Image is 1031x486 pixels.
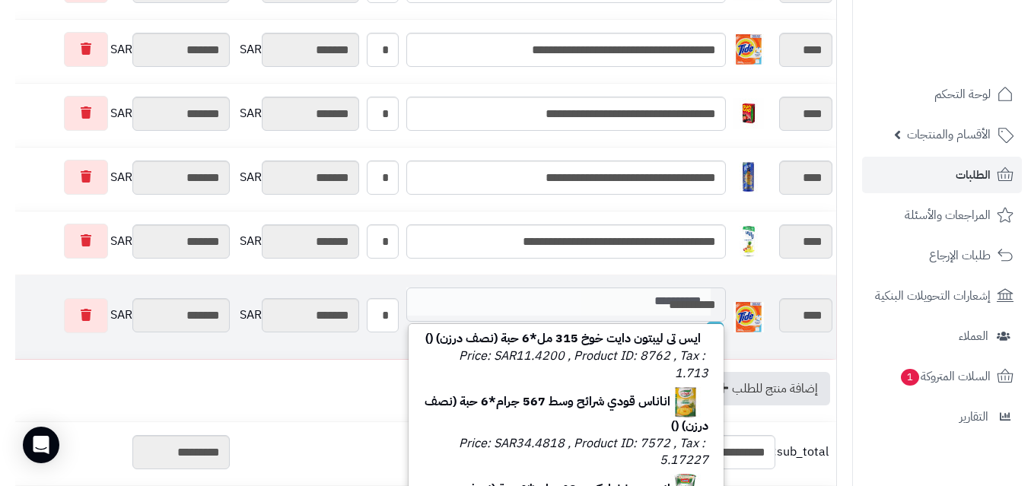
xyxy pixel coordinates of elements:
[733,34,764,65] img: 1748070111-Screenshot%202025-05-24%20100025-40x40.jpg
[928,11,1017,43] img: logo-2.png
[901,369,919,386] span: 1
[862,197,1022,233] a: المراجعات والأسئلة
[862,358,1022,395] a: السلات المتروكة1
[237,97,359,131] div: SAR
[425,329,708,348] b: ايس تى ليبتون دايت خوخ 315 مل*6 حبة (نصف درزن) ()
[11,160,230,195] div: SAR
[237,224,359,259] div: SAR
[862,399,1022,435] a: التقارير
[11,96,230,131] div: SAR
[779,443,829,461] span: sub_total:
[733,162,764,192] img: 1748079136-81uVckt-99L._AC_SL1500-40x40.jpg
[23,427,59,463] div: Open Intercom Messenger
[959,326,988,347] span: العملاء
[459,347,708,383] small: Price: SAR11.4200 , Product ID: 8762 , Tax : 1.713
[459,434,708,470] small: Price: SAR34.4818 , Product ID: 7572 , Tax : 5.17227
[862,157,1022,193] a: الطلبات
[733,98,764,129] img: 1748071393-8de05d7b-fa8c-4486-b5bb-627122c7-40x40.jpg
[237,33,359,67] div: SAR
[702,372,830,405] a: إضافة منتج للطلب
[425,392,708,435] b: اناناس قودي شرائح وسط 567 جرام*6 حبة (نصف درزن) ()
[929,245,991,266] span: طلبات الإرجاع
[959,406,988,427] span: التقارير
[237,298,359,332] div: SAR
[875,285,991,307] span: إشعارات التحويلات البنكية
[907,124,991,145] span: الأقسام والمنتجات
[11,298,230,333] div: SAR
[862,76,1022,113] a: لوحة التحكم
[862,237,1022,274] a: طلبات الإرجاع
[11,32,230,67] div: SAR
[237,160,359,195] div: SAR
[956,164,991,186] span: الطلبات
[733,226,764,256] img: 1748079402-71qRSg1-gVL._AC_SL1500-40x40.jpg
[905,205,991,226] span: المراجعات والأسئلة
[899,366,991,387] span: السلات المتروكة
[862,318,1022,354] a: العملاء
[670,387,701,418] img: 1747281134-614SO18vAeL._AC_SL1374-40x40.jpg
[11,224,230,259] div: SAR
[733,302,764,332] img: 1748070111-Screenshot%202025-05-24%20100025-40x40.jpg
[862,278,1022,314] a: إشعارات التحويلات البنكية
[934,84,991,105] span: لوحة التحكم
